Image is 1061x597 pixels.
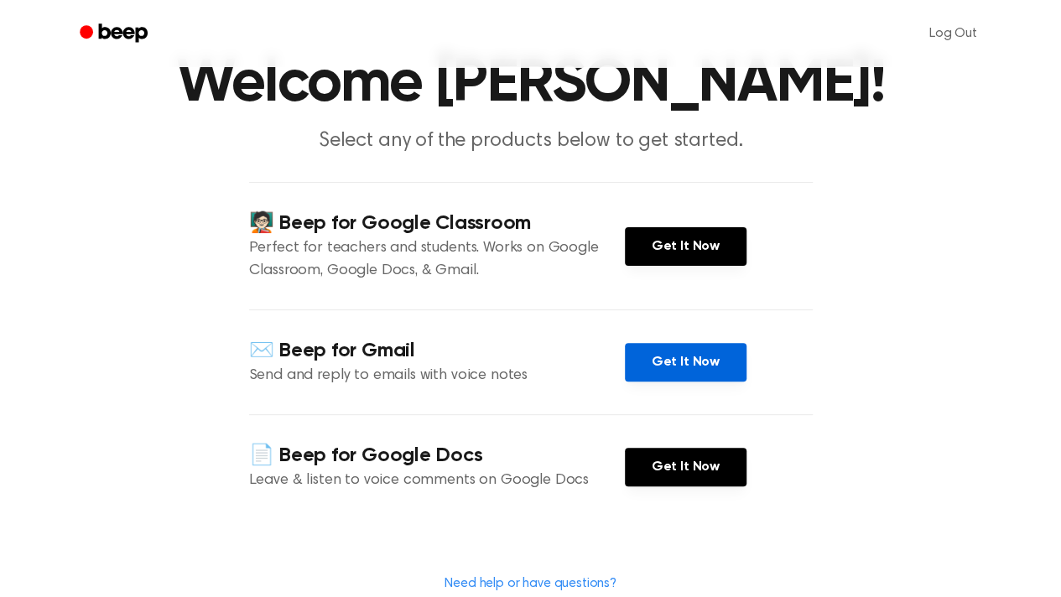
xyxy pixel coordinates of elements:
[209,127,853,155] p: Select any of the products below to get started.
[249,237,625,283] p: Perfect for teachers and students. Works on Google Classroom, Google Docs, & Gmail.
[445,577,616,590] a: Need help or have questions?
[249,470,625,492] p: Leave & listen to voice comments on Google Docs
[249,337,625,365] h4: ✉️ Beep for Gmail
[101,54,960,114] h1: Welcome [PERSON_NAME]!
[625,448,746,486] a: Get It Now
[913,13,994,54] a: Log Out
[625,343,746,382] a: Get It Now
[249,365,625,387] p: Send and reply to emails with voice notes
[249,210,625,237] h4: 🧑🏻‍🏫 Beep for Google Classroom
[68,18,163,50] a: Beep
[249,442,625,470] h4: 📄 Beep for Google Docs
[625,227,746,266] a: Get It Now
